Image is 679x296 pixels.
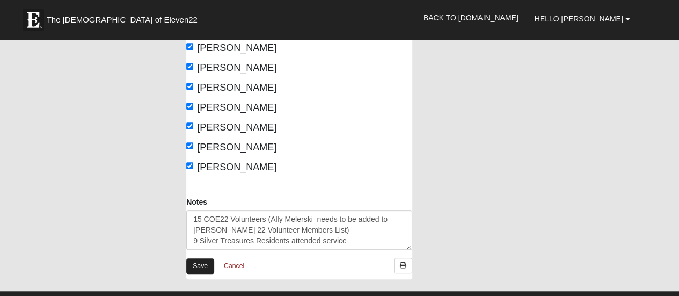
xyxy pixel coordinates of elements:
[415,4,527,31] a: Back to [DOMAIN_NAME]
[197,62,276,73] span: [PERSON_NAME]
[17,4,232,31] a: The [DEMOGRAPHIC_DATA] of Eleven22
[186,197,207,207] label: Notes
[186,83,193,90] input: [PERSON_NAME]
[186,210,412,250] textarea: 15 COE22 Volunteers (Ally Melerski needs to be added to [PERSON_NAME] 22 Volunteer Members List) ...
[186,122,193,129] input: [PERSON_NAME]
[186,162,193,169] input: [PERSON_NAME]
[186,142,193,149] input: [PERSON_NAME]
[197,42,276,53] span: [PERSON_NAME]
[186,103,193,110] input: [PERSON_NAME]
[197,122,276,133] span: [PERSON_NAME]
[23,9,44,31] img: Eleven22 logo
[197,102,276,113] span: [PERSON_NAME]
[535,15,623,23] span: Hello [PERSON_NAME]
[394,258,412,273] a: Print Attendance Roster
[197,142,276,153] span: [PERSON_NAME]
[186,258,214,274] a: Save
[186,43,193,50] input: [PERSON_NAME]
[197,162,276,172] span: [PERSON_NAME]
[186,63,193,70] input: [PERSON_NAME]
[47,15,198,25] span: The [DEMOGRAPHIC_DATA] of Eleven22
[217,258,251,275] a: Cancel
[527,5,638,32] a: Hello [PERSON_NAME]
[197,82,276,93] span: [PERSON_NAME]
